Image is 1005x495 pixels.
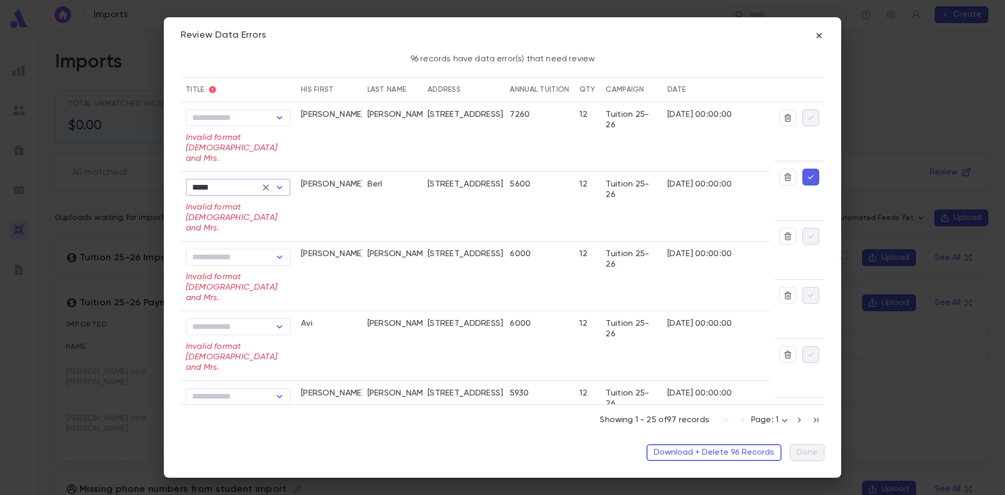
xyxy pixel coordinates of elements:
[667,109,732,120] div: [DATE] 00:00:00
[186,202,291,234] p: Invalid format [DEMOGRAPHIC_DATA] and Mrs.
[510,318,531,329] div: 6000
[272,320,287,334] button: Open
[428,318,503,329] div: [STREET_ADDRESS]
[259,180,273,195] button: Clear
[667,318,732,329] div: [DATE] 00:00:00
[579,109,587,120] div: 12
[579,249,587,259] div: 12
[428,77,461,102] div: address
[579,77,595,102] div: qty
[301,318,312,329] div: Avi
[272,111,287,125] button: Open
[667,179,732,190] div: [DATE] 00:00:00
[410,54,595,64] p: 96 records have data error(s) that need review
[428,388,503,399] div: [STREET_ADDRESS]
[667,249,732,259] div: [DATE] 00:00:00
[301,109,364,120] div: [PERSON_NAME]
[428,249,503,259] div: [STREET_ADDRESS]
[510,179,530,190] div: 5600
[667,77,686,102] div: date
[367,179,383,190] div: Berl
[606,388,657,409] div: Tuition 25-26
[186,272,291,303] p: Invalid format [DEMOGRAPHIC_DATA] and Mrs.
[301,388,364,399] div: [PERSON_NAME]
[301,179,364,190] div: [PERSON_NAME]
[510,388,529,399] div: 5930
[301,77,334,102] div: his First
[272,389,287,404] button: Open
[600,415,709,425] p: Showing 1 - 25 of 97 records
[186,133,291,164] p: Invalid format [DEMOGRAPHIC_DATA] and Mrs.
[367,318,431,329] div: [PERSON_NAME]
[751,416,778,424] span: Page: 1
[510,77,569,102] div: annual Tuition
[606,109,657,130] div: Tuition 25-26
[272,250,287,265] button: Open
[646,444,781,461] button: Download + Delete 96 Records
[367,109,431,120] div: [PERSON_NAME]
[301,249,364,259] div: [PERSON_NAME]
[606,249,657,270] div: Tuition 25-26
[579,179,587,190] div: 12
[579,388,587,399] div: 12
[751,412,791,428] div: Page: 1
[428,109,503,120] div: [STREET_ADDRESS]
[181,30,266,41] div: Review Data Errors
[606,77,644,102] div: campaign
[606,318,657,339] div: Tuition 25-26
[186,77,217,102] div: title
[367,249,431,259] div: [PERSON_NAME]
[510,249,531,259] div: 6000
[272,180,287,195] button: Open
[186,342,291,373] p: Invalid format [DEMOGRAPHIC_DATA] and Mrs.
[510,109,530,120] div: 7260
[606,179,657,200] div: Tuition 25-26
[667,388,732,399] div: [DATE] 00:00:00
[579,318,587,329] div: 12
[367,388,431,399] div: [PERSON_NAME]
[367,77,407,102] div: last Name
[428,179,503,190] div: [STREET_ADDRESS]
